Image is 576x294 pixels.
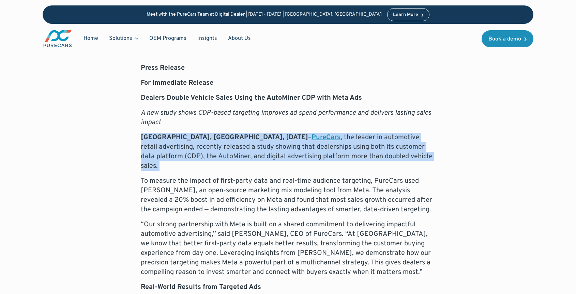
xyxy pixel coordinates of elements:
[141,94,362,102] strong: Dealers Double Vehicle Sales Using the AutoMiner CDP with Meta Ads
[109,35,132,42] div: Solutions
[43,29,73,48] a: main
[104,32,144,45] div: Solutions
[141,133,308,142] strong: [GEOGRAPHIC_DATA], [GEOGRAPHIC_DATA], [DATE]
[387,8,429,21] a: Learn More
[141,79,213,87] strong: For Immediate Release
[78,32,104,45] a: Home
[144,32,192,45] a: OEM Programs
[192,32,223,45] a: Insights
[141,220,435,277] p: “Our strong partnership with Meta is built on a shared commitment to delivering impactful automot...
[482,30,533,47] a: Book a demo
[141,176,435,214] p: To measure the impact of first-party data and real-time audience targeting, PureCars used [PERSON...
[43,29,73,48] img: purecars logo
[141,109,431,127] em: A new study shows CDP-based targeting improves ad spend performance and delivers lasting sales im...
[488,36,521,42] div: Book a demo
[223,32,256,45] a: About Us
[141,133,435,171] p: – , the leader in automotive retail advertising, recently released a study showing that dealershi...
[141,64,185,72] strong: Press Release
[141,283,261,292] strong: Real-World Results from Targeted Ads
[312,133,340,142] a: PureCars
[393,13,418,17] div: Learn More
[147,12,382,18] p: Meet with the PureCars Team at Digital Dealer | [DATE] - [DATE] | [GEOGRAPHIC_DATA], [GEOGRAPHIC_...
